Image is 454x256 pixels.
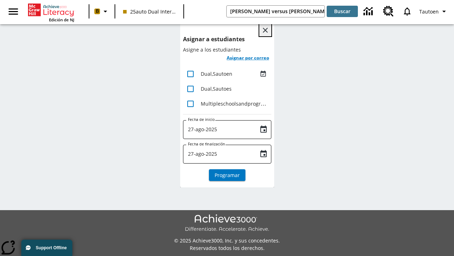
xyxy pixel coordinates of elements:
[28,3,74,17] a: Portada
[28,2,74,22] div: Portada
[180,21,274,187] div: lesson details
[215,171,240,179] span: Programar
[225,53,271,64] button: Asignar por correo
[183,145,254,164] input: DD-MMMM-YYYY
[49,17,74,22] span: Edición de NJ
[419,8,439,15] span: Tautoen
[379,2,398,21] a: Centro de recursos, Se abrirá en una pestaña nueva.
[188,142,225,147] label: Fecha de finalización
[201,85,232,92] span: Dual , Sautoes
[183,120,254,139] input: DD-MMMM-YYYY
[201,70,258,78] div: Dual, Sautoen
[123,8,176,15] span: 25auto Dual International
[183,34,271,44] h6: Asignar a estudiantes
[209,169,245,181] button: Programar
[416,5,451,18] button: Perfil/Configuración
[398,2,416,21] a: Notificaciones
[201,100,268,107] div: Multipleschoolsandprograms, Sautoen
[21,240,72,256] button: Support Offline
[201,70,232,77] span: Dual , Sautoen
[183,46,271,53] p: Asigne a los estudiantes
[201,85,268,92] div: Dual, Sautoes
[92,5,112,18] button: Boost El color de la clase es melocotón. Cambiar el color de la clase.
[188,117,215,122] label: Fecha de inicio
[256,147,271,161] button: Choose date, selected date is 27 ago 2025
[259,24,271,36] button: Cerrar
[96,7,99,16] span: B
[201,100,291,107] span: Multipleschoolsandprograms , Sautoen
[227,6,325,17] input: Buscar campo
[36,245,67,250] span: Support Offline
[3,1,24,22] button: Abrir el menú lateral
[359,2,379,21] a: Centro de información
[327,6,358,17] button: Buscar
[256,122,271,137] button: Choose date, selected date is 27 ago 2025
[227,54,269,62] h6: Asignar por correo
[185,214,269,233] img: Achieve3000 Differentiate Accelerate Achieve
[258,69,268,79] button: Asignado 27 ago al 27 ago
